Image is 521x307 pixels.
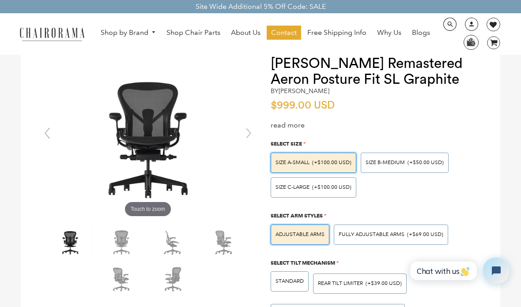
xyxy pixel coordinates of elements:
span: About Us [231,28,260,37]
img: Herman Miller Remastered Aeron Posture Fit SL Graphite - chairorama [151,226,195,259]
span: Free Shipping Info [307,28,366,37]
span: Select Tilt Mechanism [271,259,335,266]
span: Why Us [377,28,401,37]
span: Select Arm Styles [271,212,323,219]
span: SIZE B-MEDIUM [366,159,405,166]
img: chairorama [15,26,88,41]
span: STANDARD [276,278,304,285]
a: Free Shipping Info [303,26,371,40]
a: read more [271,121,305,129]
span: Fully Adjustable Arms [339,231,404,238]
a: [PERSON_NAME] [279,87,329,95]
span: SIZE C-LARGE [276,184,310,191]
nav: DesktopNavigation [93,26,438,42]
span: (+$50.00 USD) [408,160,444,165]
span: Adjustable Arms [276,231,325,238]
a: Shop Chair Parts [162,26,225,40]
a: Blogs [408,26,434,40]
img: WhatsApp_Image_2024-07-12_at_16.23.01.webp [464,35,478,49]
h2: by [271,87,329,95]
img: Herman Miller Remastered Aeron Posture Fit SL Graphite - chairorama [151,262,195,296]
a: Shop by Brand [96,26,161,40]
a: About Us [227,26,265,40]
img: Herman Miller Remastered Aeron Posture Fit SL Graphite - chairorama [99,226,143,259]
img: Herman Miller Remastered Aeron Posture Fit SL Graphite - chairorama [202,226,246,259]
span: (+$69.00 USD) [407,232,443,237]
span: Shop Chair Parts [166,28,220,37]
img: Herman Miller Remastered Aeron Posture Fit SL Graphite - chairorama [38,56,257,219]
span: $999.00 USD [271,100,335,111]
span: (+$100.00 USD) [312,185,351,190]
a: Contact [267,26,301,40]
a: Herman Miller Remastered Aeron Posture Fit SL Graphite - chairoramaTouch to zoom [38,133,257,141]
a: Why Us [373,26,406,40]
iframe: Tidio Chat [400,250,517,292]
h1: [PERSON_NAME] Remastered Aeron Posture Fit SL Graphite [271,56,483,87]
span: Select Size [271,140,302,147]
img: Herman Miller Remastered Aeron Posture Fit SL Graphite - chairorama [99,262,143,296]
span: (+$100.00 USD) [312,160,351,165]
img: Herman Miller Remastered Aeron Posture Fit SL Graphite - chairorama [48,226,92,259]
span: Contact [271,28,297,37]
span: SIZE A-SMALL [276,159,310,166]
span: REAR TILT LIMITER [318,280,363,287]
span: (+$39.00 USD) [366,281,402,286]
span: Blogs [412,28,430,37]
